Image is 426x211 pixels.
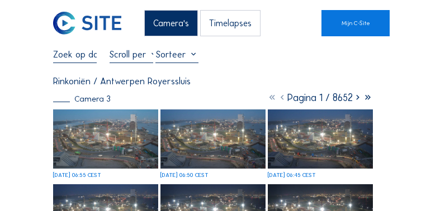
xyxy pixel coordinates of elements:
img: image_53094715 [53,109,158,169]
a: Mijn C-Site [321,10,390,37]
div: [DATE] 06:45 CEST [268,172,316,178]
div: Timelapses [200,10,261,37]
input: Zoek op datum 󰅀 [53,49,97,60]
a: C-SITE Logo [53,10,83,37]
img: C-SITE Logo [53,12,121,35]
img: image_53094486 [268,109,373,169]
div: Camera's [144,10,198,37]
div: Camera 3 [53,95,111,103]
span: Pagina 1 / 8652 [287,92,353,104]
img: image_53094639 [160,109,266,169]
div: [DATE] 06:50 CEST [160,172,209,178]
div: [DATE] 06:55 CEST [53,172,101,178]
div: Rinkoniën / Antwerpen Royerssluis [53,77,191,86]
